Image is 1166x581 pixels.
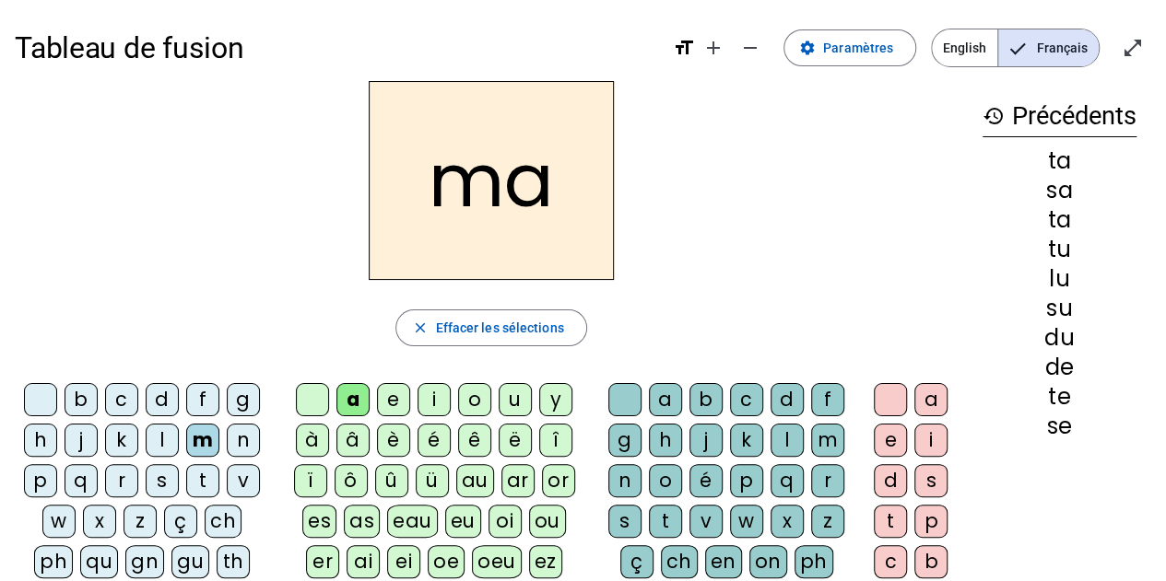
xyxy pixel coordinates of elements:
div: j [65,424,98,457]
div: â [336,424,370,457]
div: ô [335,464,368,497]
div: oi [489,505,522,538]
div: d [771,383,804,416]
div: p [914,505,948,538]
mat-icon: remove [739,37,761,59]
div: ou [529,505,566,538]
mat-icon: close [411,320,428,336]
div: r [105,464,138,497]
div: as [344,505,380,538]
div: lu [983,268,1137,290]
div: on [749,545,787,578]
div: ta [983,209,1137,231]
div: s [608,505,642,538]
div: n [227,424,260,457]
div: se [983,415,1137,437]
div: ê [458,424,491,457]
div: d [146,383,179,416]
div: ch [661,545,698,578]
div: g [608,424,642,457]
div: eau [387,505,438,538]
div: r [811,464,844,497]
div: e [874,424,907,457]
div: ch [205,505,241,538]
div: p [730,464,763,497]
div: eu [445,505,481,538]
div: v [227,464,260,497]
div: i [418,383,451,416]
div: p [24,464,57,497]
h1: Tableau de fusion [15,18,658,77]
div: à [296,424,329,457]
div: z [811,505,844,538]
div: du [983,327,1137,349]
div: t [649,505,682,538]
div: q [65,464,98,497]
button: Entrer en plein écran [1114,29,1151,66]
div: û [375,464,408,497]
div: i [914,424,948,457]
div: k [730,424,763,457]
div: te [983,386,1137,408]
div: ei [387,545,420,578]
div: gu [171,545,209,578]
div: é [418,424,451,457]
div: tu [983,238,1137,261]
div: ç [164,505,197,538]
div: s [914,464,948,497]
div: f [811,383,844,416]
div: d [874,464,907,497]
div: ph [34,545,73,578]
div: z [124,505,157,538]
div: w [42,505,76,538]
span: Effacer les sélections [435,317,563,339]
div: e [377,383,410,416]
div: de [983,356,1137,378]
div: t [186,464,219,497]
div: au [456,464,494,497]
div: l [146,424,179,457]
div: en [705,545,742,578]
div: î [539,424,572,457]
div: b [914,545,948,578]
div: a [649,383,682,416]
div: c [874,545,907,578]
div: ç [620,545,654,578]
div: sa [983,180,1137,202]
div: ü [416,464,449,497]
div: th [217,545,250,578]
div: a [914,383,948,416]
div: m [186,424,219,457]
div: h [649,424,682,457]
div: x [83,505,116,538]
div: h [24,424,57,457]
span: Paramètres [823,37,893,59]
div: m [811,424,844,457]
div: oe [428,545,465,578]
div: q [771,464,804,497]
div: qu [80,545,118,578]
div: c [105,383,138,416]
div: b [65,383,98,416]
h3: Précédents [983,96,1137,137]
div: é [689,464,723,497]
button: Diminuer la taille de la police [732,29,769,66]
div: j [689,424,723,457]
mat-button-toggle-group: Language selection [931,29,1100,67]
div: c [730,383,763,416]
button: Effacer les sélections [395,309,586,346]
div: f [186,383,219,416]
span: English [932,29,997,66]
mat-icon: add [702,37,724,59]
div: g [227,383,260,416]
div: l [771,424,804,457]
mat-icon: format_size [673,37,695,59]
div: w [730,505,763,538]
div: su [983,297,1137,320]
div: ar [501,464,535,497]
h2: ma [369,81,614,280]
div: ph [795,545,833,578]
div: b [689,383,723,416]
div: s [146,464,179,497]
div: o [458,383,491,416]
